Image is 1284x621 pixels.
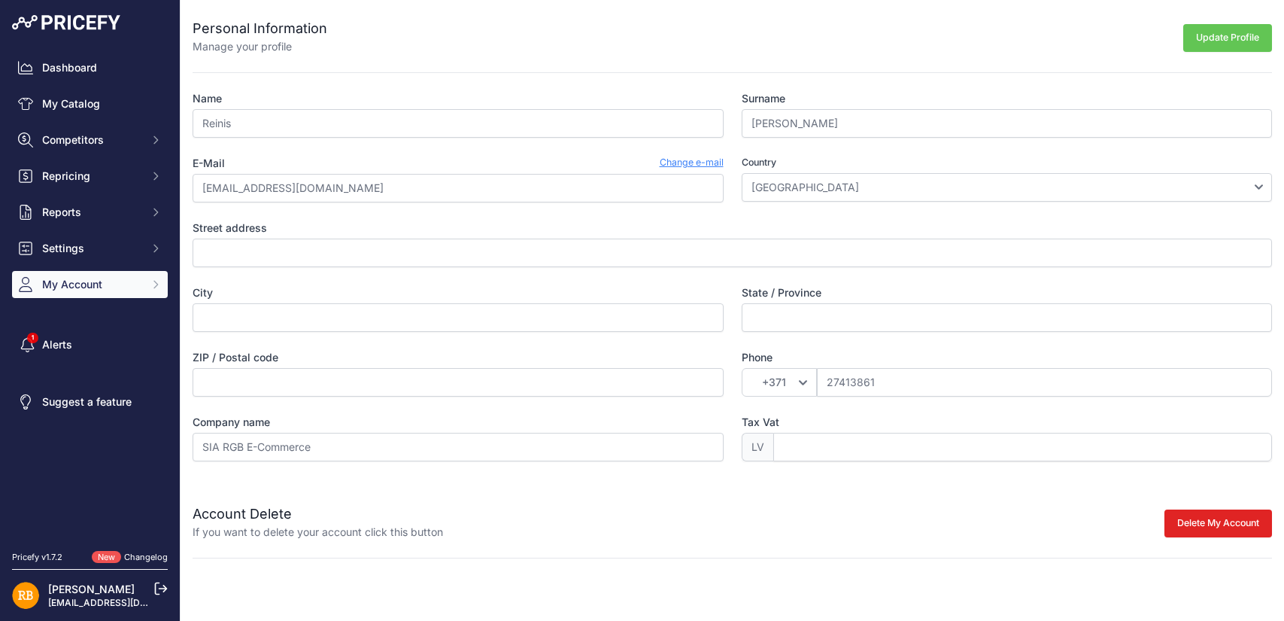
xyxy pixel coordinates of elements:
nav: Sidebar [12,54,168,533]
button: My Account [12,271,168,298]
label: Surname [742,91,1273,106]
label: Company name [193,415,724,430]
span: Settings [42,241,141,256]
button: Reports [12,199,168,226]
a: Change e-mail [660,156,724,171]
a: [PERSON_NAME] [48,583,135,595]
span: New [92,551,121,564]
p: If you want to delete your account click this button [193,525,443,540]
img: Pricefy Logo [12,15,120,30]
label: City [193,285,724,300]
label: Name [193,91,724,106]
button: Competitors [12,126,168,154]
span: LV [742,433,773,461]
a: Suggest a feature [12,388,168,416]
label: ZIP / Postal code [193,350,724,365]
a: My Catalog [12,90,168,117]
h2: Personal Information [193,18,327,39]
span: Competitors [42,132,141,148]
label: Street address [193,221,1272,236]
a: [EMAIL_ADDRESS][DOMAIN_NAME] [48,597,205,608]
button: Delete My Account [1164,510,1272,537]
span: My Account [42,277,141,292]
a: Alerts [12,331,168,358]
button: Update Profile [1183,24,1272,52]
div: Pricefy v1.7.2 [12,551,62,564]
label: Country [742,156,1273,170]
button: Repricing [12,163,168,190]
label: State / Province [742,285,1273,300]
a: Changelog [124,552,168,562]
label: E-Mail [193,156,225,171]
label: Phone [742,350,1273,365]
span: Reports [42,205,141,220]
h2: Account Delete [193,504,443,525]
p: Manage your profile [193,39,327,54]
span: Tax Vat [742,416,779,428]
span: Repricing [42,169,141,184]
a: Dashboard [12,54,168,81]
button: Settings [12,235,168,262]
